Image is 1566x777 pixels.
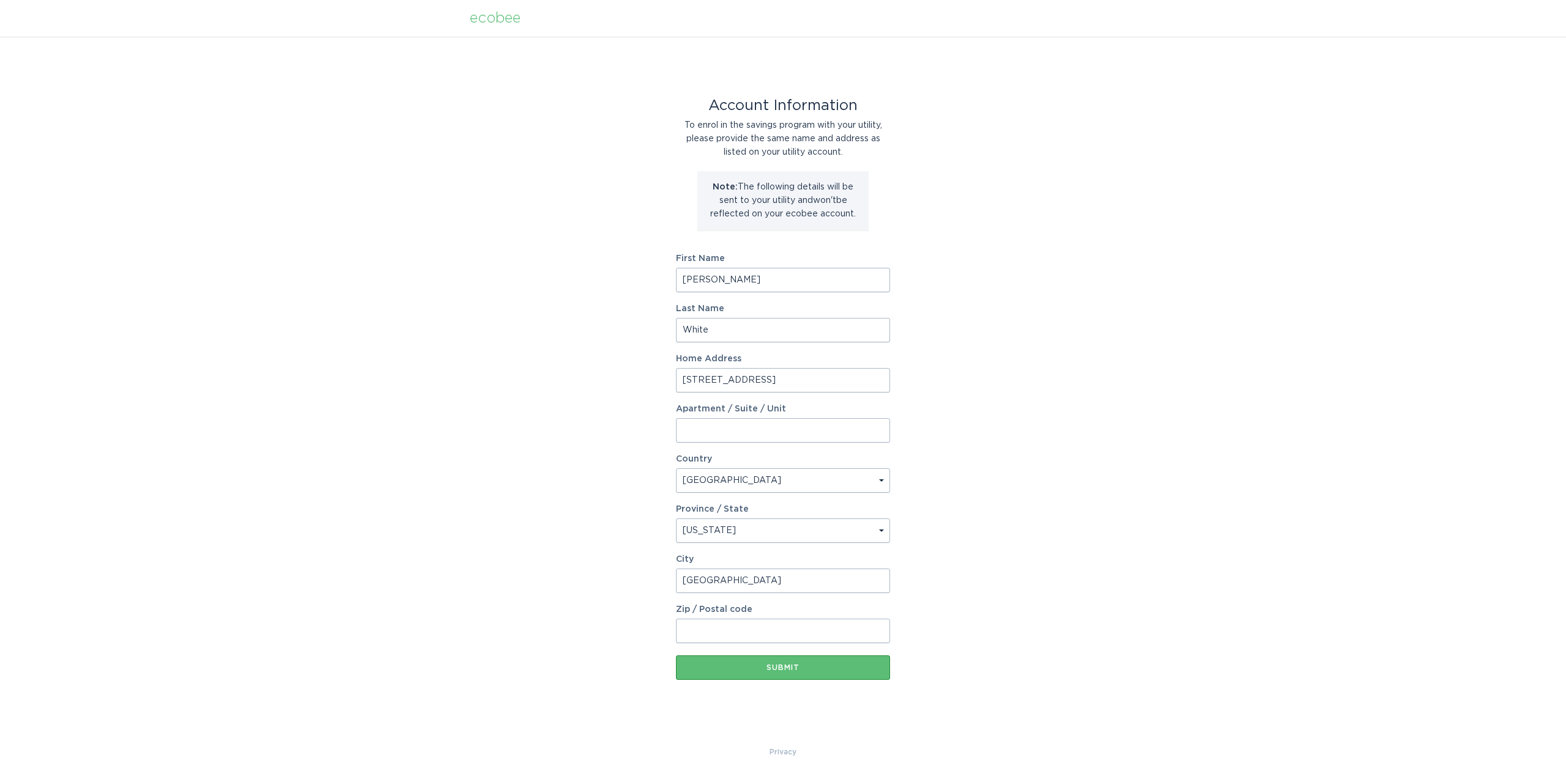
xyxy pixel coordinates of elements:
[707,180,859,221] p: The following details will be sent to your utility and won't be reflected on your ecobee account.
[676,119,890,159] div: To enrol in the savings program with your utility, please provide the same name and address as li...
[676,254,890,263] label: First Name
[676,455,712,463] label: Country
[676,99,890,112] div: Account Information
[713,183,738,191] strong: Note:
[676,355,890,363] label: Home Address
[682,664,884,671] div: Submit
[470,12,521,25] div: ecobee
[676,555,890,564] label: City
[676,605,890,614] label: Zip / Postal code
[676,304,890,313] label: Last Name
[770,745,796,759] a: Privacy Policy & Terms of Use
[676,505,749,514] label: Province / State
[676,655,890,680] button: Submit
[676,405,890,413] label: Apartment / Suite / Unit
